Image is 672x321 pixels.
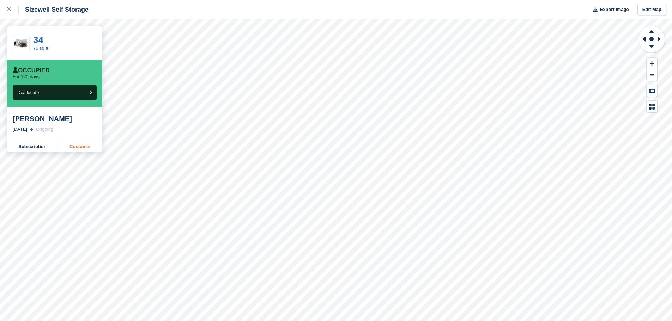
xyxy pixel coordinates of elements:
[647,69,657,81] button: Zoom Out
[30,128,33,131] img: arrow-right-light-icn-cde0832a797a2874e46488d9cf13f60e5c3a73dbe684e267c42b8395dfbc2abf.svg
[13,85,97,100] button: Deallocate
[17,90,39,95] span: Deallocate
[647,85,657,97] button: Keyboard Shortcuts
[637,4,666,16] a: Edit Map
[13,67,50,74] div: Occupied
[19,5,89,14] div: Sizewell Self Storage
[13,115,97,123] div: [PERSON_NAME]
[7,141,58,152] a: Subscription
[58,141,102,152] a: Customer
[647,101,657,112] button: Map Legend
[13,74,40,80] p: For 120 days
[589,4,629,16] button: Export Image
[33,45,48,51] a: 75 sq ft
[13,37,29,49] img: 75.jpg
[647,58,657,69] button: Zoom In
[36,126,53,133] div: Ongoing
[13,126,27,133] div: [DATE]
[600,6,629,13] span: Export Image
[33,35,43,45] a: 34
